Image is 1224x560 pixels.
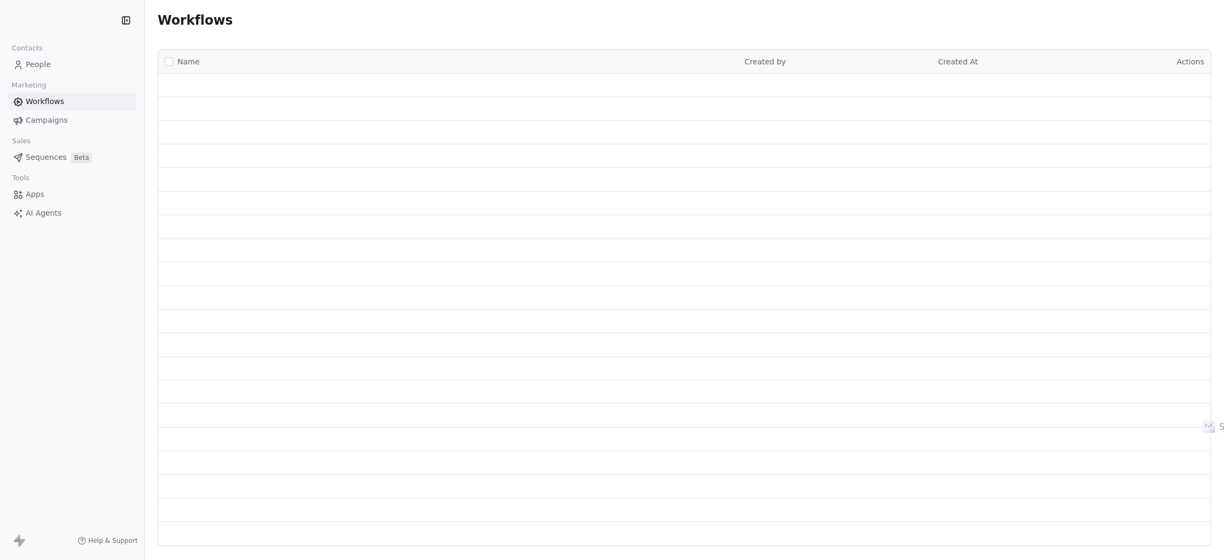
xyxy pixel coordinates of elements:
span: AI Agents [26,208,62,219]
span: Beta [71,152,92,163]
a: People [9,56,136,73]
span: Sequences [26,152,66,163]
a: AI Agents [9,204,136,222]
span: Marketing [7,77,51,93]
a: SequencesBeta [9,149,136,166]
span: Tools [8,170,34,186]
a: Campaigns [9,112,136,129]
a: Help & Support [78,536,138,545]
span: Name [177,56,199,68]
span: Apps [26,189,44,200]
span: Campaigns [26,115,68,126]
span: Created by [745,57,786,66]
span: Sales [8,133,35,149]
span: Workflows [158,13,233,28]
span: Actions [1177,57,1204,66]
a: Workflows [9,93,136,110]
span: Workflows [26,96,64,107]
span: Contacts [7,40,47,56]
a: Apps [9,186,136,203]
span: Created At [938,57,978,66]
span: People [26,59,51,70]
span: Help & Support [88,536,138,545]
